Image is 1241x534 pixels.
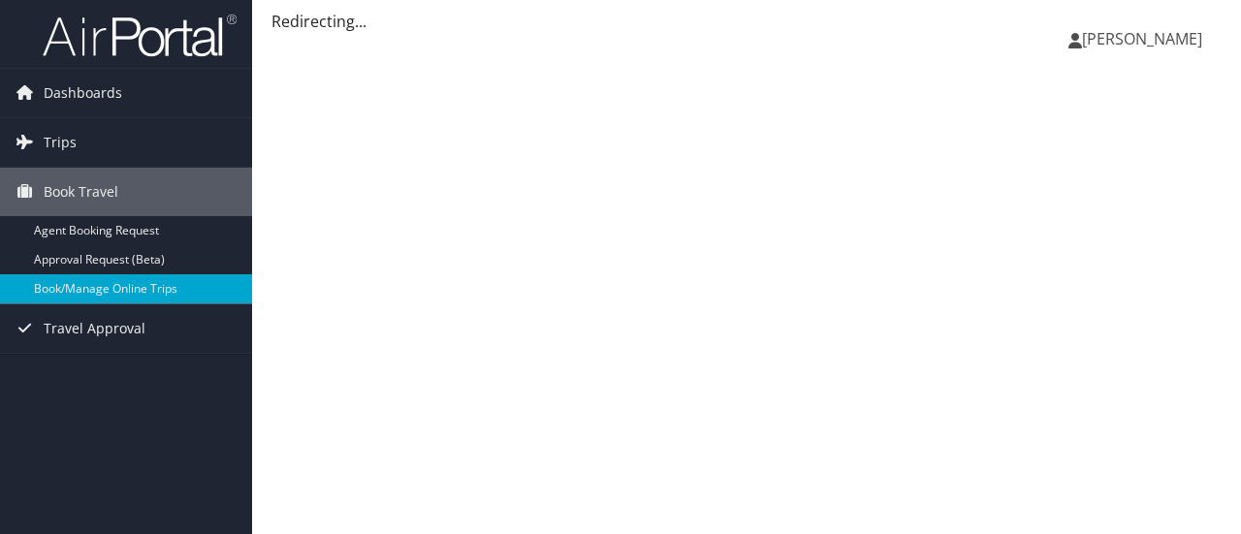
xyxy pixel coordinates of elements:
span: [PERSON_NAME] [1082,28,1202,49]
span: Dashboards [44,69,122,117]
a: [PERSON_NAME] [1068,10,1222,68]
span: Trips [44,118,77,167]
div: Redirecting... [271,10,1222,33]
span: Book Travel [44,168,118,216]
span: Travel Approval [44,304,145,353]
img: airportal-logo.png [43,13,237,58]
